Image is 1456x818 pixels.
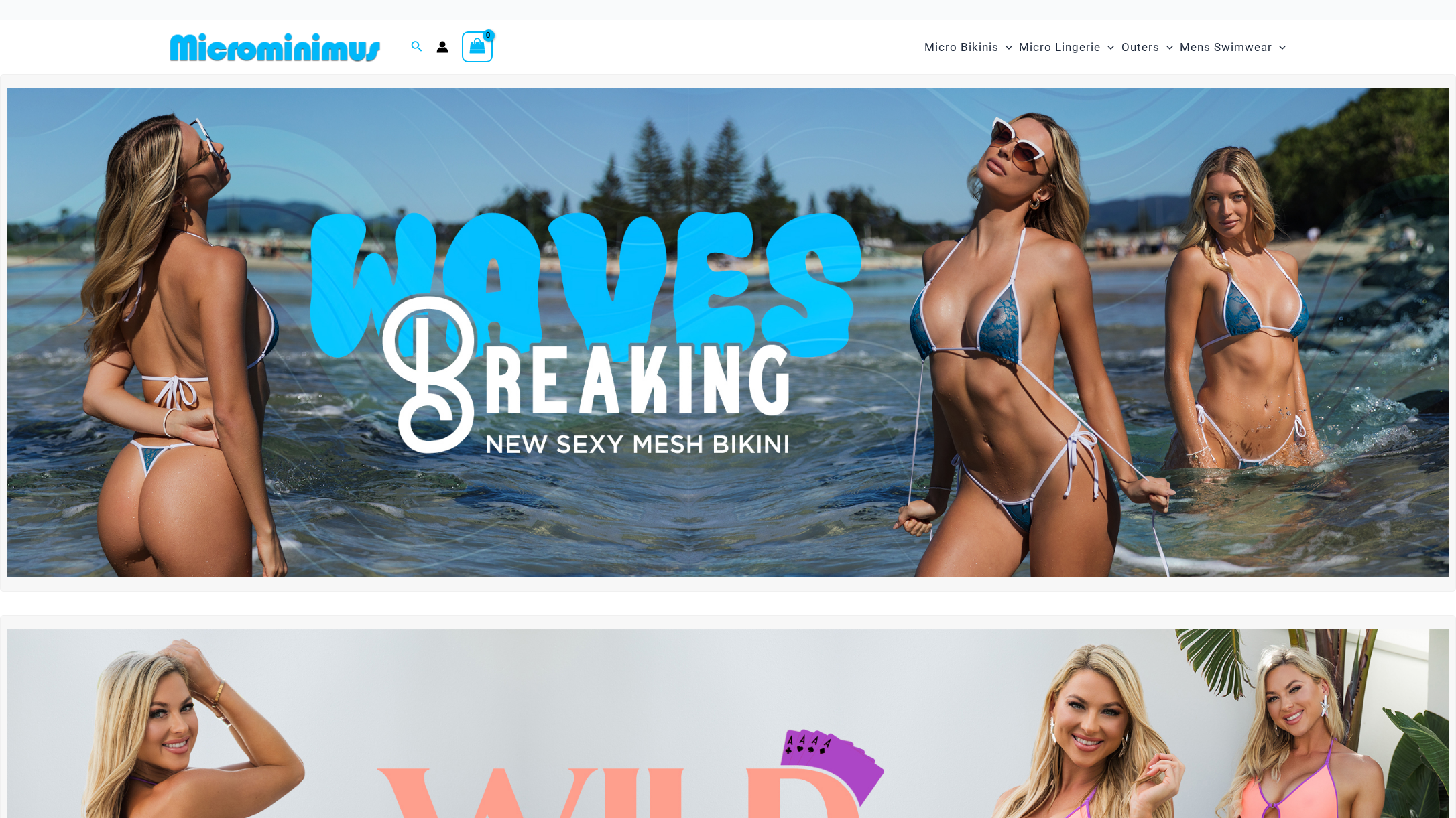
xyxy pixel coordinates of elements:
[1180,30,1272,64] span: Mens Swimwear
[462,31,493,62] a: View Shopping Cart, empty
[1160,30,1173,64] span: Menu Toggle
[411,39,423,56] a: Search icon link
[999,30,1012,64] span: Menu Toggle
[1016,27,1117,68] a: Micro LingerieMenu ToggleMenu Toggle
[1118,27,1176,68] a: OutersMenu ToggleMenu Toggle
[924,30,999,64] span: Micro Bikinis
[921,27,1016,68] a: Micro BikinisMenu ToggleMenu Toggle
[436,41,448,53] a: Account icon link
[7,88,1449,578] img: Waves Breaking Ocean Bikini Pack
[919,25,1291,70] nav: Site Navigation
[1121,30,1160,64] span: Outers
[1272,30,1286,64] span: Menu Toggle
[1176,27,1289,68] a: Mens SwimwearMenu ToggleMenu Toggle
[1019,30,1101,64] span: Micro Lingerie
[165,32,385,62] img: MM SHOP LOGO FLAT
[1101,30,1114,64] span: Menu Toggle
